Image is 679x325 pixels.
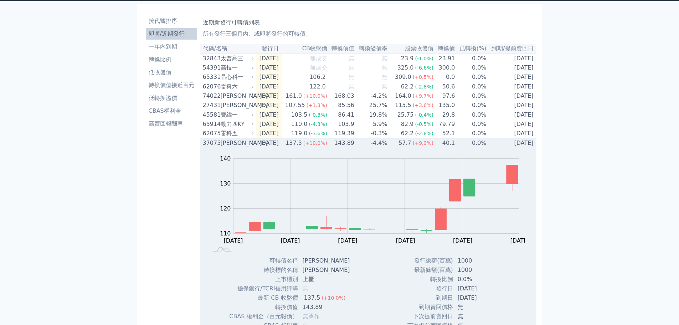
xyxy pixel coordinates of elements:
th: CB收盤價 [282,44,328,54]
td: 最新 CB 收盤價 [229,293,298,303]
td: 發行日 [407,284,453,293]
div: 37075 [203,139,219,147]
span: 無 [303,285,308,292]
span: 無 [349,55,354,62]
td: 上櫃 [298,275,356,284]
div: 110.0 [290,120,309,128]
div: 62.2 [400,82,415,91]
div: 74022 [203,92,219,100]
td: 1000 [453,256,507,265]
a: 低轉換溢價 [146,92,197,104]
div: 122.0 [308,82,327,91]
div: 82.9 [400,120,415,128]
td: 下次提前賣回日 [407,312,453,321]
span: (-0.3%) [309,112,327,118]
a: CBAS權利金 [146,105,197,117]
td: [DATE] [453,284,507,293]
td: -4.4% [355,138,388,148]
span: 無 [382,55,387,62]
span: 無 [382,83,387,90]
td: 無 [453,303,507,312]
li: 低轉換溢價 [146,94,197,102]
td: 23.91 [434,54,455,63]
td: 79.79 [434,120,455,129]
span: 無 [382,73,387,80]
td: [DATE] [256,54,282,63]
td: 可轉債名稱 [229,256,298,265]
span: (-6.6%) [415,65,433,71]
td: 25.7% [355,101,388,110]
td: 97.6 [434,91,455,101]
p: 所有發行三個月內、或即將發行的可轉債。 [203,30,534,38]
div: 晶心科一 [221,73,253,81]
div: 137.5 [284,139,303,147]
td: 轉換比例 [407,275,453,284]
td: [DATE] [487,91,536,101]
a: 低收盤價 [146,67,197,78]
td: 0.0% [455,63,487,72]
div: 65914 [203,120,219,128]
td: 143.89 [328,138,355,148]
a: 即將/近期發行 [146,28,197,40]
td: [DATE] [256,110,282,120]
span: (-1.0%) [415,56,433,61]
h1: 近期新發行可轉債列表 [203,18,534,27]
td: [DATE] [487,110,536,120]
td: 300.0 [434,63,455,72]
td: 0.0% [455,91,487,101]
tspan: [DATE] [281,237,300,244]
span: (-2.8%) [415,84,433,90]
td: 無 [453,312,507,321]
td: 到期賣回價格 [407,303,453,312]
div: 27431 [203,101,219,110]
div: 62075 [203,129,219,138]
td: [DATE] [487,54,536,63]
li: 一年內到期 [146,42,197,51]
td: [DATE] [487,101,536,110]
td: 50.6 [434,82,455,92]
td: [DATE] [256,63,282,72]
td: 19.8% [355,110,388,120]
td: 119.39 [328,129,355,138]
td: [DATE] [487,82,536,92]
div: 107.55 [284,101,307,110]
td: [DATE] [487,63,536,72]
tspan: [DATE] [396,237,415,244]
div: 115.5 [393,101,413,110]
div: 103.5 [290,111,309,119]
th: 代碼/名稱 [200,44,256,54]
div: 32843 [203,54,219,63]
td: [DATE] [487,129,536,138]
td: 0.0% [455,120,487,129]
div: 325.0 [396,64,415,72]
a: 轉換比例 [146,54,197,65]
td: [DATE] [256,82,282,92]
th: 轉換溢價率 [355,44,388,54]
div: 54391 [203,64,219,72]
td: [DATE] [487,120,536,129]
td: 86.41 [328,110,355,120]
div: 119.0 [290,129,309,138]
div: 太普高三 [221,54,253,63]
div: [PERSON_NAME] [221,101,253,110]
tspan: [DATE] [510,237,530,244]
th: 到期/提前賣回日 [487,44,536,54]
td: 5.9% [355,120,388,129]
span: 無承作 [303,313,320,320]
span: 無 [349,83,354,90]
span: (+9.7%) [413,93,433,99]
td: 168.03 [328,91,355,101]
td: 85.56 [328,101,355,110]
span: 無 [349,73,354,80]
th: 轉換價 [434,44,455,54]
div: 45581 [203,111,219,119]
th: 股票收盤價 [388,44,434,54]
td: 0.0% [455,54,487,63]
td: [DATE] [453,293,507,303]
span: 無成交 [310,64,327,71]
td: 103.9 [328,120,355,129]
div: 161.0 [284,92,303,100]
td: 40.1 [434,138,455,148]
a: 按代號排序 [146,15,197,27]
td: 52.1 [434,129,455,138]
